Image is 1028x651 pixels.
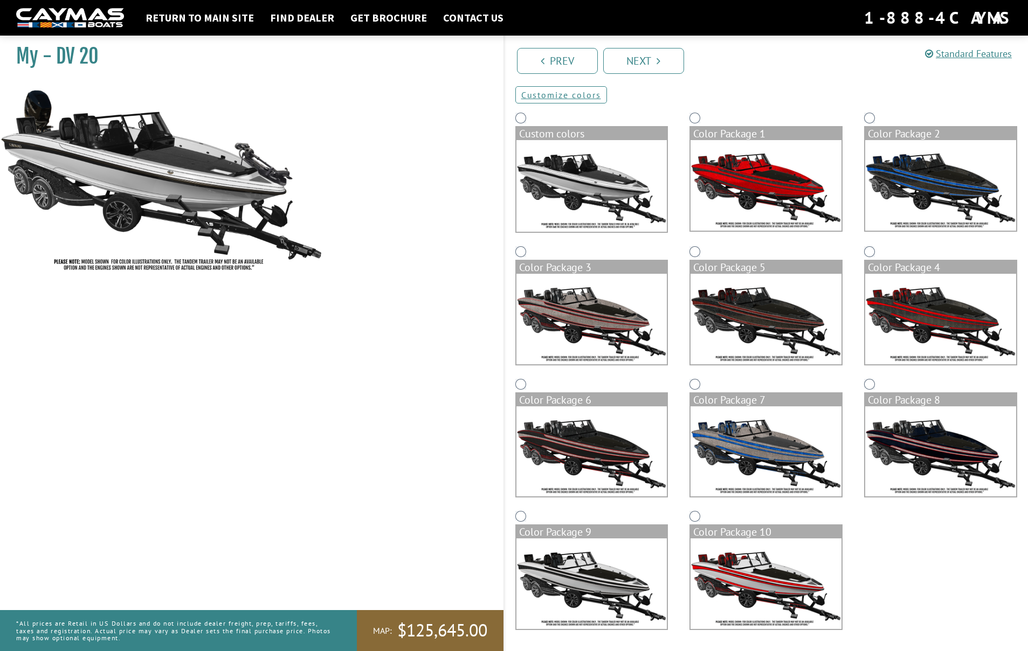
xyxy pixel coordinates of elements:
img: white-logo-c9c8dbefe5ff5ceceb0f0178aa75bf4bb51f6bca0971e226c86eb53dfe498488.png [16,8,124,28]
h1: My - DV 20 [16,44,477,68]
p: *All prices are Retail in US Dollars and do not include dealer freight, prep, tariffs, fees, taxe... [16,614,333,647]
img: color_package_384.png [516,274,667,364]
img: color_package_387.png [516,406,667,497]
a: Get Brochure [345,11,432,25]
img: color_package_382.png [691,140,841,231]
div: Color Package 5 [691,261,841,274]
div: Custom colors [516,127,667,140]
img: color_package_385.png [691,274,841,364]
div: Color Package 2 [865,127,1016,140]
div: Color Package 1 [691,127,841,140]
a: Next [603,48,684,74]
div: Color Package 10 [691,525,841,538]
img: color_package_388.png [691,406,841,497]
a: Standard Features [925,47,1012,60]
span: MAP: [373,625,392,636]
a: MAP:$125,645.00 [357,610,503,651]
a: Customize colors [515,86,607,103]
img: color_package_386.png [865,274,1016,364]
img: DV22-Base-Layer.png [516,140,667,232]
img: color_package_390.png [516,538,667,629]
span: $125,645.00 [397,619,487,642]
img: color_package_389.png [865,406,1016,497]
div: Color Package 6 [516,393,667,406]
div: Color Package 4 [865,261,1016,274]
div: Color Package 3 [516,261,667,274]
div: Color Package 8 [865,393,1016,406]
a: Find Dealer [265,11,340,25]
img: color_package_391.png [691,538,841,629]
a: Contact Us [438,11,509,25]
div: Color Package 7 [691,393,841,406]
div: Color Package 9 [516,525,667,538]
img: color_package_383.png [865,140,1016,231]
div: 1-888-4CAYMAS [864,6,1012,30]
a: Return to main site [140,11,259,25]
a: Prev [517,48,598,74]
